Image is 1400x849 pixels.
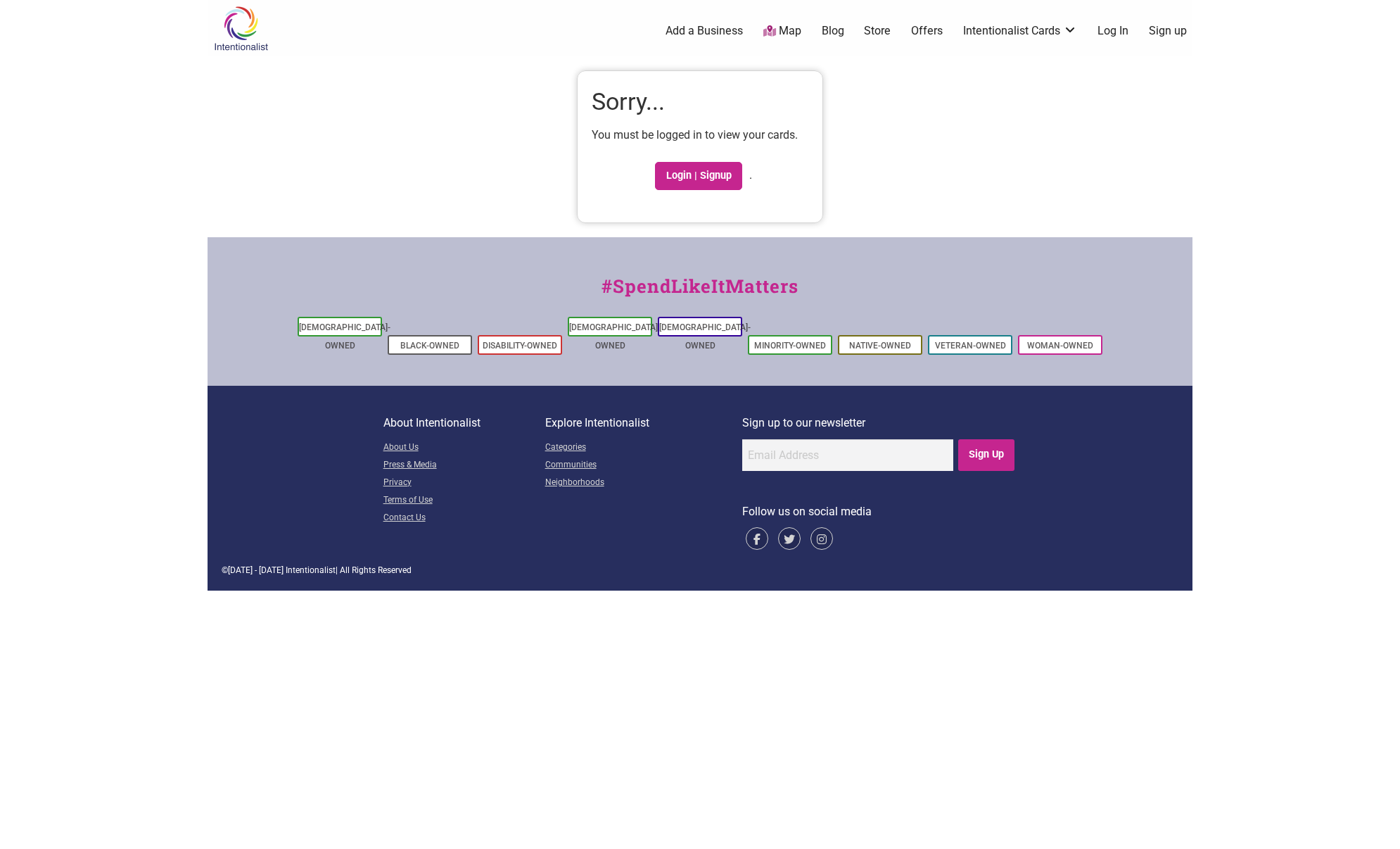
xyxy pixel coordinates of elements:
[963,23,1077,39] a: Intentionalist Cards
[1027,341,1093,351] a: Woman-Owned
[383,414,545,432] p: About Intentionalist
[659,322,751,351] a: [DEMOGRAPHIC_DATA]-Owned
[208,272,1192,314] div: #SpendLikeItMatters
[383,457,545,474] a: Press & Media
[742,503,1017,521] p: Follow us on social media
[483,341,557,351] a: Disability-Owned
[228,565,284,575] span: [DATE] - [DATE]
[655,162,742,190] a: Login | Signup
[958,439,1015,471] input: Sign Up
[545,439,742,457] a: Categories
[935,341,1006,351] a: Veteran-Owned
[1149,23,1187,39] a: Sign up
[754,341,826,351] a: Minority-Owned
[911,23,943,39] a: Offers
[1097,23,1128,39] a: Log In
[383,510,545,527] a: Contact Us
[545,474,742,492] a: Neighborhoods
[383,439,545,457] a: About Us
[592,85,808,119] h1: Sorry...
[592,126,808,144] p: You must be logged in to view your cards.
[742,439,953,471] input: Email Address
[592,155,808,197] p: .
[849,341,911,351] a: Native-Owned
[742,414,1017,432] p: Sign up to our newsletter
[383,492,545,510] a: Terms of Use
[822,23,844,39] a: Blog
[208,6,274,51] img: Intentionalist
[864,23,891,39] a: Store
[383,474,545,492] a: Privacy
[763,23,801,39] a: Map
[400,341,459,351] a: Black-Owned
[222,564,1178,577] div: © | All Rights Reserved
[545,414,742,432] p: Explore Intentionalist
[545,457,742,474] a: Communities
[666,23,743,39] a: Add a Business
[286,565,336,575] span: Intentionalist
[569,322,661,351] a: [DEMOGRAPHIC_DATA]-Owned
[299,322,390,351] a: [DEMOGRAPHIC_DATA]-Owned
